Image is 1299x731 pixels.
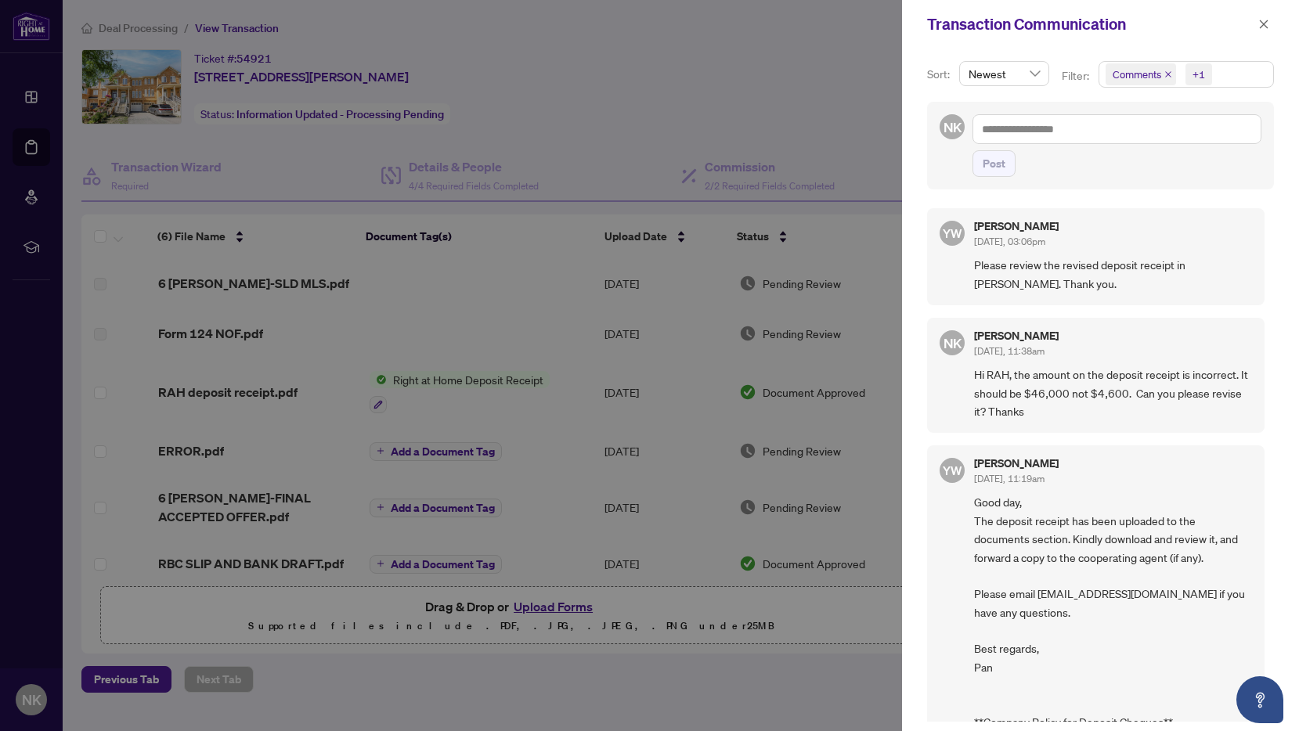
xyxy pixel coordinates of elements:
[1236,676,1283,723] button: Open asap
[927,13,1254,36] div: Transaction Communication
[1106,63,1176,85] span: Comments
[974,365,1252,420] span: Hi RAH, the amount on the deposit receipt is incorrect. It should be $46,000 not $4,600. Can you ...
[974,236,1045,247] span: [DATE], 03:06pm
[974,458,1059,469] h5: [PERSON_NAME]
[969,62,1040,85] span: Newest
[974,221,1059,232] h5: [PERSON_NAME]
[927,66,953,83] p: Sort:
[1062,67,1092,85] p: Filter:
[1258,19,1269,30] span: close
[972,150,1016,177] button: Post
[1164,70,1172,78] span: close
[943,117,962,138] span: NK
[974,473,1045,484] span: [DATE], 11:19am
[974,345,1045,357] span: [DATE], 11:38am
[943,461,962,480] span: YW
[943,224,962,243] span: YW
[974,330,1059,341] h5: [PERSON_NAME]
[1193,67,1205,82] div: +1
[943,333,962,354] span: NK
[1113,67,1161,82] span: Comments
[974,256,1252,293] span: Please review the revised deposit receipt in [PERSON_NAME]. Thank you.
